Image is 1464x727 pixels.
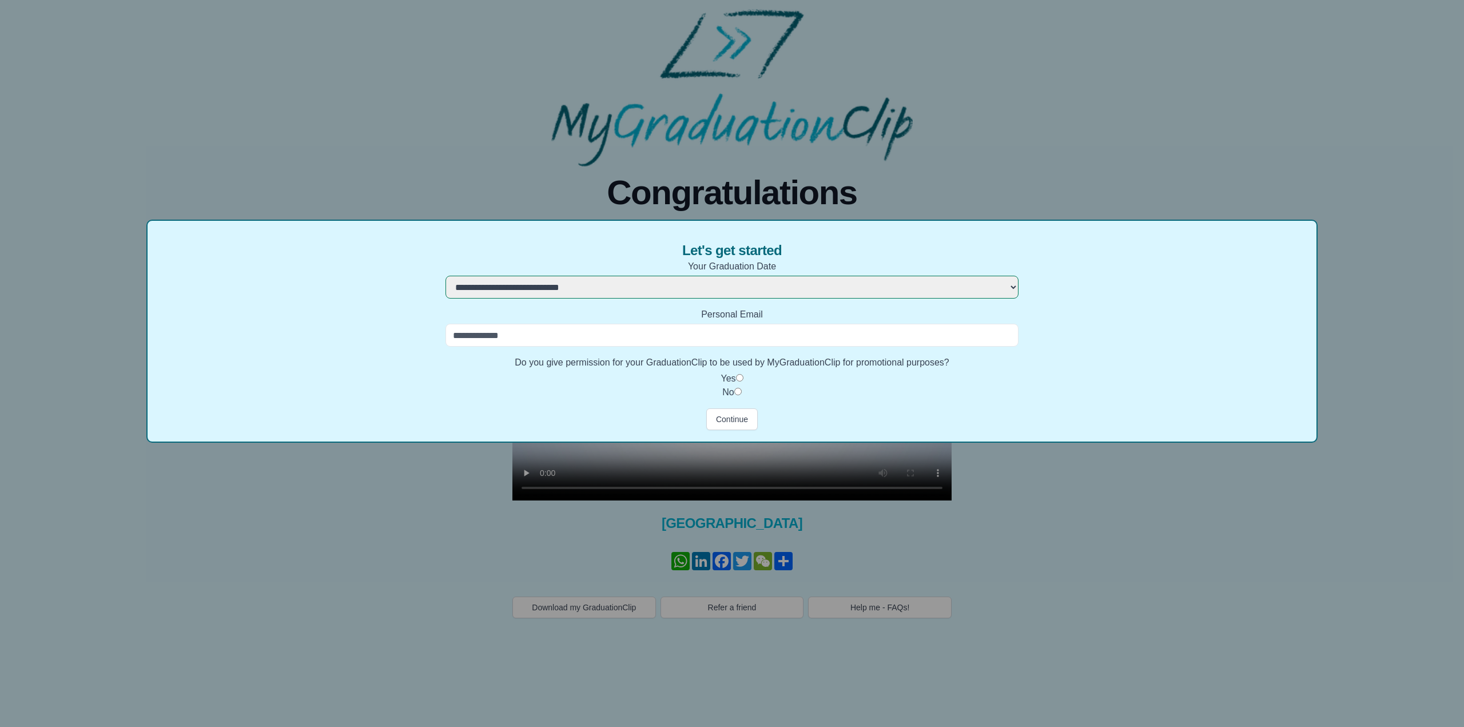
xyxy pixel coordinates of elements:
[445,308,1019,321] label: Personal Email
[721,374,735,383] label: Yes
[682,241,782,260] span: Let's get started
[706,408,758,430] button: Continue
[722,387,734,397] label: No
[445,356,1019,370] label: Do you give permission for your GraduationClip to be used by MyGraduationClip for promotional pur...
[445,260,1019,273] label: Your Graduation Date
